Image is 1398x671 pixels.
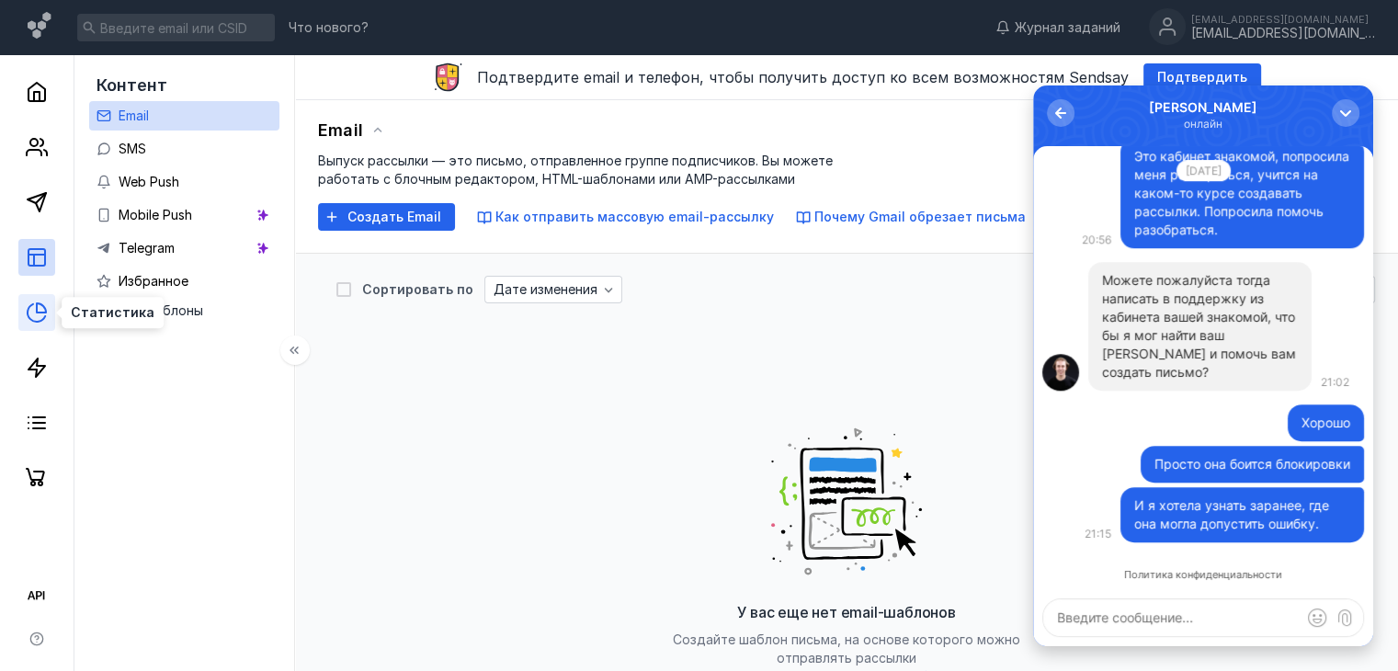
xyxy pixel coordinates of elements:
div: Это кабинет знакомой, попросила меня разобраться, учится на каком-то курсе создавать рассылки. По... [101,62,317,154]
span: Создать Email [347,210,441,225]
span: Telegram [119,240,175,256]
button: Как отправить массовую email-рассылку [477,208,774,226]
span: Выпуск рассылки — это письмо, отправленное группе подписчиков. Вы можете работать с блочным редак... [318,153,833,187]
a: Политика конфиденциальности [91,484,249,495]
button: Дате изменения [484,276,622,303]
span: Дате изменения [494,282,597,298]
span: Как отправить массовую email-рассылку [495,209,774,224]
a: SMS [89,134,279,164]
span: Журнал заданий [1015,18,1120,37]
p: Можете пожалуйста тогда написать в поддержку из кабинета вашей знакомой, что бы я мог найти ваш [... [69,186,265,296]
span: Подтвердить [1157,70,1247,85]
button: Создать Email [318,203,455,231]
div: онлайн [116,30,224,47]
span: Подтвердите email и телефон, чтобы получить доступ ко всем возможностям Sendsay [477,68,1129,86]
span: Почему Gmail обрезает письма [814,209,1026,224]
div: [EMAIL_ADDRESS][DOMAIN_NAME] [1191,26,1375,41]
a: Журнал заданий [986,18,1130,37]
span: 21:15 [51,441,78,455]
span: Mobile Push [119,207,192,222]
span: Избранное [119,273,188,289]
span: Email [318,120,363,140]
span: Email [119,108,149,123]
div: Просто она боится блокировки [121,370,317,388]
span: 20:56 [49,147,78,161]
button: Подтвердить [1143,63,1261,91]
span: Статистика [71,306,154,319]
span: Что нового? [289,21,369,34]
span: SMS [119,141,146,156]
input: Введите email или CSID [77,14,275,41]
button: Все шаблоны [97,296,272,325]
a: Web Push [89,167,279,197]
span: 21:02 [288,290,316,303]
span: У вас еще нет email-шаблонов [737,603,955,621]
div: [PERSON_NAME] [116,14,224,30]
div: [DATE] [143,74,198,96]
a: Избранное [89,267,279,296]
div: Сортировать по [362,283,473,296]
a: Email [89,101,279,131]
div: Хорошо [268,328,317,347]
a: Mobile Push [89,200,279,230]
a: Telegram [89,233,279,263]
div: [EMAIL_ADDRESS][DOMAIN_NAME] [1191,14,1375,25]
span: Контент [97,75,167,95]
div: И я хотела узнать заранее, где она могла допустить ошибку. [101,411,317,448]
span: Web Push [119,174,179,189]
a: Что нового? [279,21,378,34]
button: Почему Gmail обрезает письма [796,208,1026,226]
